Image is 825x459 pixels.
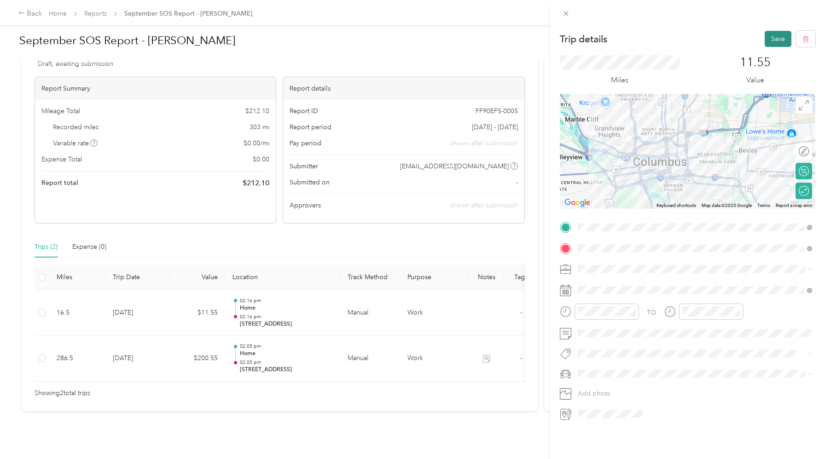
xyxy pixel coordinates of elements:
[773,407,825,459] iframe: Everlance-gr Chat Button Frame
[740,55,771,70] p: 11.55
[575,387,815,400] button: Add photo
[702,203,752,208] span: Map data ©2025 Google
[765,31,791,47] button: Save
[647,308,656,317] div: TO
[746,75,764,86] p: Value
[611,75,628,86] p: Miles
[560,33,607,46] p: Trip details
[562,197,593,209] img: Google
[657,202,696,209] button: Keyboard shortcuts
[776,203,813,208] a: Report a map error
[562,197,593,209] a: Open this area in Google Maps (opens a new window)
[757,203,770,208] a: Terms (opens in new tab)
